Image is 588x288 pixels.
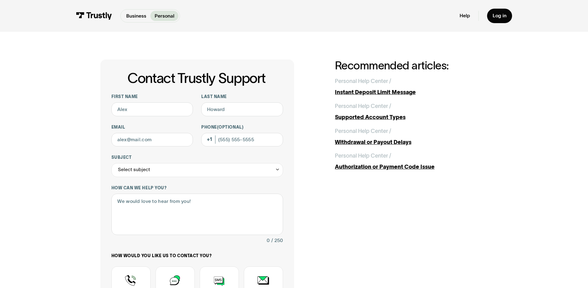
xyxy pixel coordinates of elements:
div: Instant Deposit Limit Message [335,88,488,97]
div: Supported Account Types [335,113,488,121]
label: Last name [201,94,283,100]
a: Personal [150,11,178,21]
label: How can we help you? [111,185,283,191]
input: (555) 555-5555 [201,133,283,147]
p: Business [126,12,146,20]
p: Personal [155,12,174,20]
label: First name [111,94,193,100]
a: Personal Help Center /Withdrawal or Payout Delays [335,127,488,146]
div: Authorization or Payment Code Issue [335,163,488,171]
div: Personal Help Center / [335,102,391,110]
input: alex@mail.com [111,133,193,147]
div: Select subject [111,163,283,177]
span: (Optional) [217,125,244,130]
label: How would you like us to contact you? [111,253,283,259]
label: Subject [111,155,283,160]
input: Howard [201,102,283,116]
div: Log in [493,13,507,19]
div: Withdrawal or Payout Delays [335,138,488,146]
a: Business [122,11,150,21]
h2: Recommended articles: [335,60,488,72]
div: Personal Help Center / [335,77,391,85]
a: Log in [487,9,512,23]
label: Email [111,125,193,130]
label: Phone [201,125,283,130]
a: Personal Help Center /Instant Deposit Limit Message [335,77,488,97]
div: 0 [267,237,270,245]
img: Trustly Logo [76,12,112,20]
div: Personal Help Center / [335,152,391,160]
div: / 250 [271,237,283,245]
a: Help [460,13,470,19]
a: Personal Help Center /Supported Account Types [335,102,488,121]
input: Alex [111,102,193,116]
a: Personal Help Center /Authorization or Payment Code Issue [335,152,488,171]
h1: Contact Trustly Support [110,71,283,86]
div: Personal Help Center / [335,127,391,135]
div: Select subject [118,166,150,174]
